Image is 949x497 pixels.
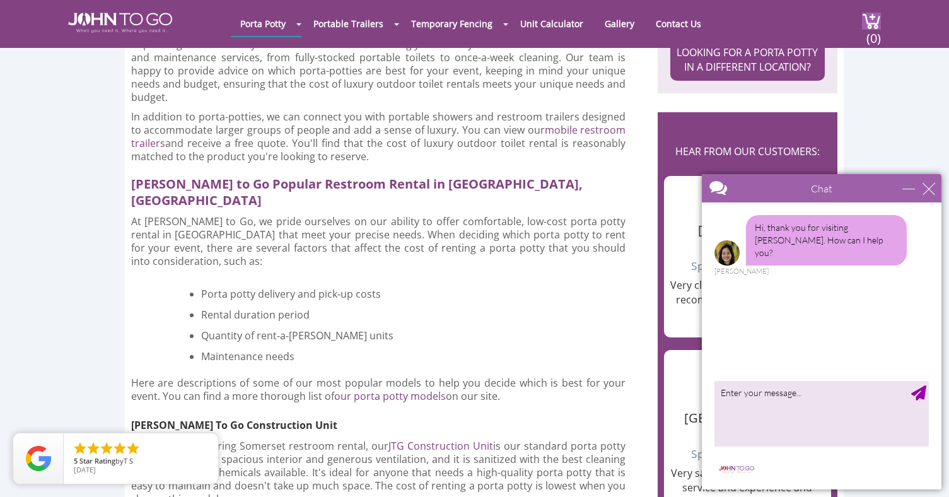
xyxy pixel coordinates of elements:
[131,123,626,150] a: mobile restroom trailers
[670,278,825,322] p: Very clean courteous driver I will recommend your company to family and friends
[201,343,612,364] li: Maintenance needs
[74,457,208,466] span: by
[670,243,825,272] h6: Special Events, [DATE]
[694,167,949,497] iframe: Live Chat Box
[201,322,612,343] li: Quantity of rent-a-[PERSON_NAME] units
[74,465,96,474] span: [DATE]
[68,13,172,33] img: JOHN to go
[131,377,626,403] p: Here are descriptions of some of our most popular models to help you decide which is best for you...
[131,110,626,163] p: In addition to porta-potties, we can connect you with portable showers and restroom trailers desi...
[201,281,612,301] li: Porta potty delivery and pick-up costs
[388,439,493,453] a: JTG Construction Unit
[79,456,115,465] span: Star Rating
[74,456,78,465] span: 5
[670,431,825,460] h6: Special Events, [DATE]
[670,204,825,237] h4: [PERSON_NAME]
[334,389,446,403] a: our porta potty models
[73,441,88,456] li: 
[664,131,831,170] h2: HEAR FROM OUR CUSTOMERS:
[402,11,502,36] a: Temporary Fencing
[86,441,101,456] li: 
[131,409,610,434] h3: [PERSON_NAME] To Go Construction Unit
[201,301,612,322] li: Rental duration period
[112,441,127,456] li: 
[511,11,593,36] a: Unit Calculator
[125,441,141,456] li: 
[670,378,825,425] h4: Rayon [GEOGRAPHIC_DATA]
[862,13,881,30] img: cart a
[131,170,637,209] h2: [PERSON_NAME] to Go Popular Restroom Rental in [GEOGRAPHIC_DATA], [GEOGRAPHIC_DATA]
[670,39,825,81] a: LOOKING FOR A PORTA POTTY IN A DIFFERENT LOCATION?
[595,11,644,36] a: Gallery
[131,215,626,268] p: At [PERSON_NAME] to Go, we pride ourselves on our ability to offer comfortable, low-cost porta po...
[646,11,711,36] a: Contact Us
[124,456,133,465] span: T S
[304,11,393,36] a: Portable Trailers
[866,20,881,47] span: (0)
[26,446,51,471] img: Review Rating
[99,441,114,456] li: 
[231,11,295,36] a: Porta Potty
